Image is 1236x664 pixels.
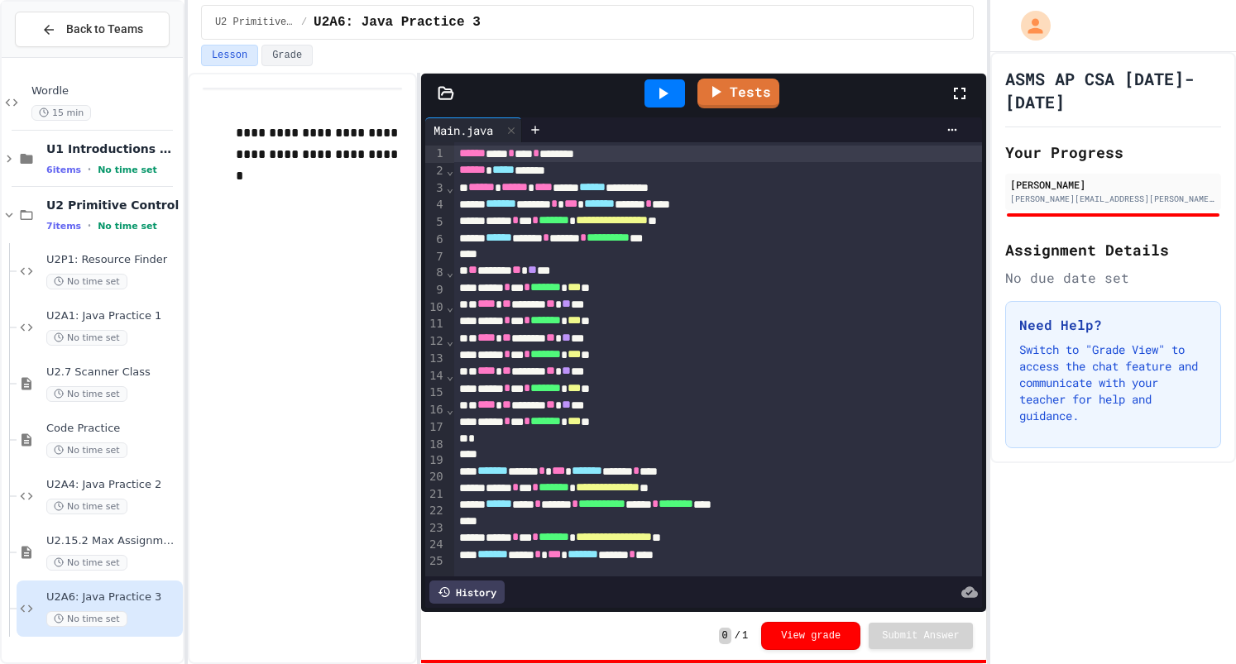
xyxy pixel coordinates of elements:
div: 11 [425,316,446,333]
div: 14 [425,368,446,385]
button: Back to Teams [15,12,170,47]
div: 18 [425,437,446,453]
div: 1 [425,146,446,163]
span: Fold line [446,369,454,382]
div: 7 [425,249,446,265]
div: 21 [425,486,446,504]
span: • [88,219,91,232]
span: No time set [46,274,127,289]
span: U2A6: Java Practice 3 [314,12,481,32]
div: 6 [425,232,446,249]
span: Fold line [446,403,454,416]
span: No time set [46,611,127,627]
div: 12 [425,333,446,351]
div: 9 [425,282,446,299]
span: 1 [742,629,748,643]
span: Fold line [446,164,454,177]
button: Submit Answer [869,623,973,649]
div: No due date set [1005,268,1221,288]
span: Fold line [446,265,454,279]
span: / [301,16,307,29]
div: 24 [425,537,446,554]
div: 22 [425,503,446,520]
span: U2A1: Java Practice 1 [46,309,180,323]
span: 6 items [46,165,81,175]
h2: Your Progress [1005,141,1221,164]
button: Lesson [201,45,258,66]
span: 0 [719,628,731,644]
span: U2.7 Scanner Class [46,365,180,380]
div: 13 [425,351,446,368]
span: 15 min [31,105,91,121]
div: My Account [1004,7,1055,45]
span: / [735,629,740,643]
span: Submit Answer [882,629,960,643]
button: Grade [261,45,313,66]
div: Main.java [425,117,522,142]
div: 4 [425,197,446,214]
p: Switch to "Grade View" to access the chat feature and communicate with your teacher for help and ... [1019,342,1207,424]
span: No time set [46,386,127,402]
span: Wordle [31,84,180,98]
div: 2 [425,163,446,180]
span: U2A4: Java Practice 2 [46,478,180,492]
span: Fold line [446,334,454,347]
span: 7 items [46,221,81,232]
div: History [429,580,505,604]
span: No time set [98,221,157,232]
span: Fold line [446,181,454,194]
div: 5 [425,214,446,232]
div: 20 [425,469,446,486]
span: No time set [98,165,157,175]
span: U2.15.2 Max Assignment [46,534,180,548]
span: No time set [46,499,127,514]
div: 8 [425,265,446,282]
div: 15 [425,385,446,402]
span: Code Practice [46,422,180,436]
div: 19 [425,452,446,469]
div: 16 [425,402,446,419]
span: Back to Teams [66,21,143,38]
div: 23 [425,520,446,537]
button: View grade [761,622,860,650]
div: 3 [425,180,446,198]
div: 17 [425,419,446,437]
a: Tests [697,79,779,108]
span: • [88,163,91,176]
span: Fold line [446,300,454,313]
div: [PERSON_NAME][EMAIL_ADDRESS][PERSON_NAME][DOMAIN_NAME] [1010,193,1216,205]
span: U2A6: Java Practice 3 [46,590,180,604]
div: 25 [425,553,446,571]
div: Main.java [425,122,501,139]
span: No time set [46,555,127,571]
div: [PERSON_NAME] [1010,177,1216,192]
h3: Need Help? [1019,315,1207,335]
span: No time set [46,330,127,346]
span: U2 Primitive Control [46,198,180,213]
span: U2P1: Resource Finder [46,253,180,267]
h2: Assignment Details [1005,238,1221,261]
span: No time set [46,442,127,458]
span: U2 Primitive Control [215,16,295,29]
h1: ASMS AP CSA [DATE]-[DATE] [1005,67,1221,113]
div: 10 [425,299,446,317]
span: U1 Introductions Are In Order [46,141,180,156]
